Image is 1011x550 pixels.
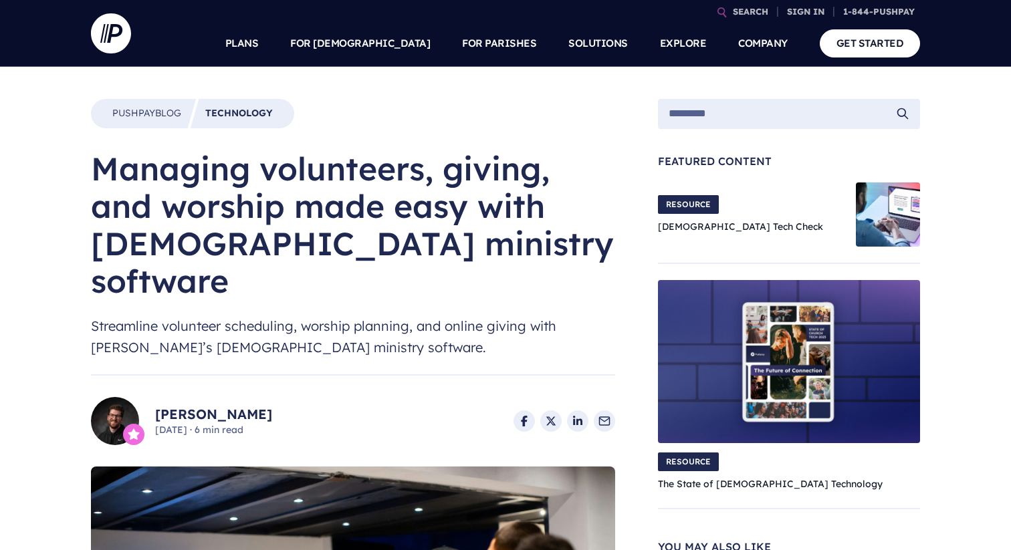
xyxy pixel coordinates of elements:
a: The State of [DEMOGRAPHIC_DATA] Technology [658,478,883,490]
a: Share via Email [594,410,615,432]
span: · [190,424,192,436]
a: Share on X [540,410,562,432]
a: EXPLORE [660,20,707,67]
a: COMPANY [738,20,788,67]
span: RESOURCE [658,195,719,214]
a: PushpayBlog [112,107,181,120]
a: GET STARTED [820,29,921,57]
a: [PERSON_NAME] [155,405,272,424]
a: FOR [DEMOGRAPHIC_DATA] [290,20,430,67]
span: Pushpay [112,107,155,119]
a: Share on LinkedIn [567,410,588,432]
h1: Managing volunteers, giving, and worship made easy with [DEMOGRAPHIC_DATA] ministry software [91,150,615,299]
a: PLANS [225,20,259,67]
a: SOLUTIONS [568,20,628,67]
a: Share on Facebook [514,410,535,432]
img: Church Tech Check Blog Hero Image [856,182,920,247]
span: [DATE] 6 min read [155,424,272,437]
a: Technology [205,107,273,120]
a: [DEMOGRAPHIC_DATA] Tech Check [658,221,823,233]
span: RESOURCE [658,452,719,471]
a: FOR PARISHES [462,20,536,67]
img: Jonathan Louvis [91,397,139,445]
span: Streamline volunteer scheduling, worship planning, and online giving with [PERSON_NAME]’s [DEMOGR... [91,315,615,358]
span: Featured Content [658,156,920,166]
